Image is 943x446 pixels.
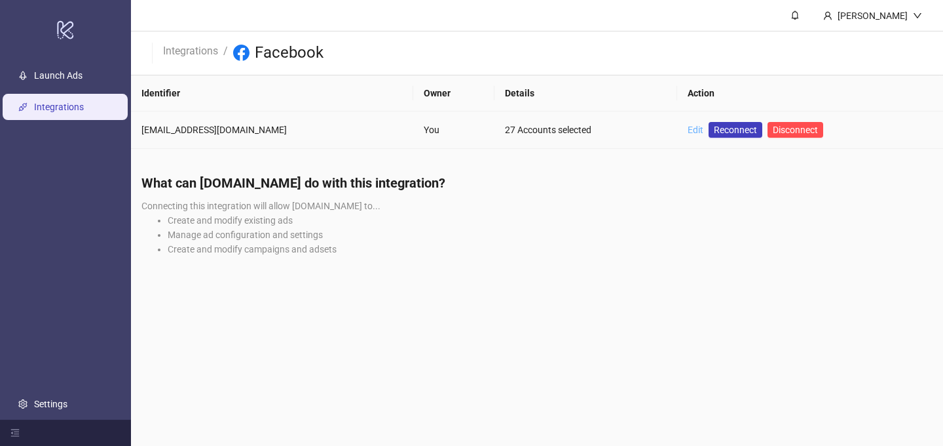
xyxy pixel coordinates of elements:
span: Reconnect [714,123,757,137]
button: Disconnect [767,122,823,138]
span: user [823,11,832,20]
li: / [223,43,228,64]
span: bell [790,10,800,20]
div: 27 Accounts selected [505,123,667,137]
li: Create and modify existing ads [168,213,933,228]
div: [EMAIL_ADDRESS][DOMAIN_NAME] [141,123,403,137]
h3: Facebook [255,43,324,64]
th: Details [494,75,677,111]
th: Action [677,75,943,111]
li: Manage ad configuration and settings [168,228,933,242]
a: Reconnect [709,122,762,138]
span: Connecting this integration will allow [DOMAIN_NAME] to... [141,201,380,211]
li: Create and modify campaigns and adsets [168,242,933,256]
a: Edit [688,125,703,135]
div: You [424,123,484,137]
th: Owner [413,75,494,111]
a: Settings [34,399,67,409]
a: Integrations [34,102,84,112]
h4: What can [DOMAIN_NAME] do with this integration? [141,174,933,192]
th: Identifier [131,75,413,111]
a: Launch Ads [34,70,83,81]
span: Disconnect [773,125,818,135]
a: Integrations [160,43,221,57]
span: menu-fold [10,428,20,437]
div: [PERSON_NAME] [832,9,913,23]
span: down [913,11,922,20]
